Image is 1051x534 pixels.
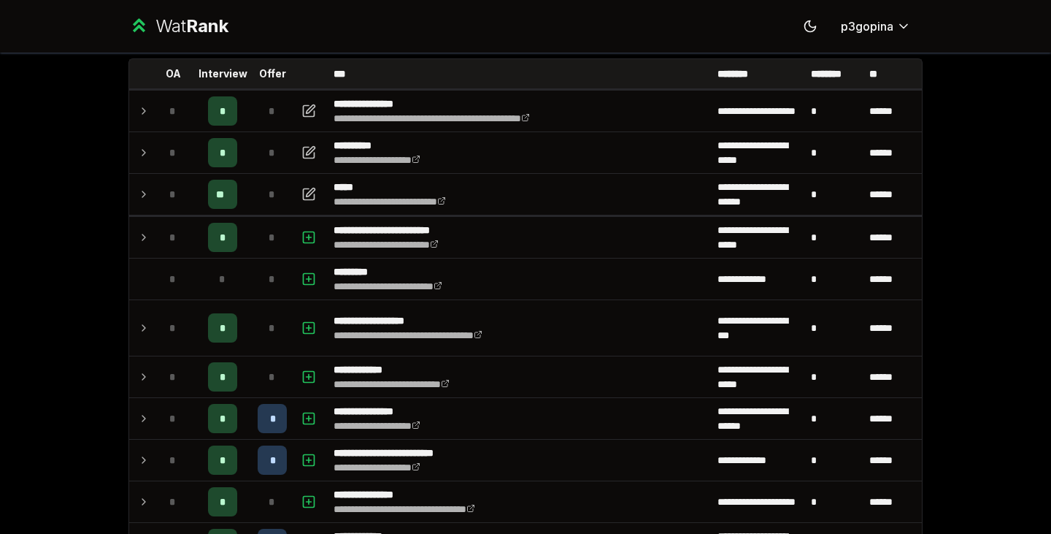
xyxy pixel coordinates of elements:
p: OA [166,66,181,81]
p: Interview [199,66,247,81]
span: p3gopina [841,18,893,35]
div: Wat [155,15,228,38]
p: Offer [259,66,286,81]
button: p3gopina [829,13,923,39]
a: WatRank [128,15,228,38]
span: Rank [186,15,228,37]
